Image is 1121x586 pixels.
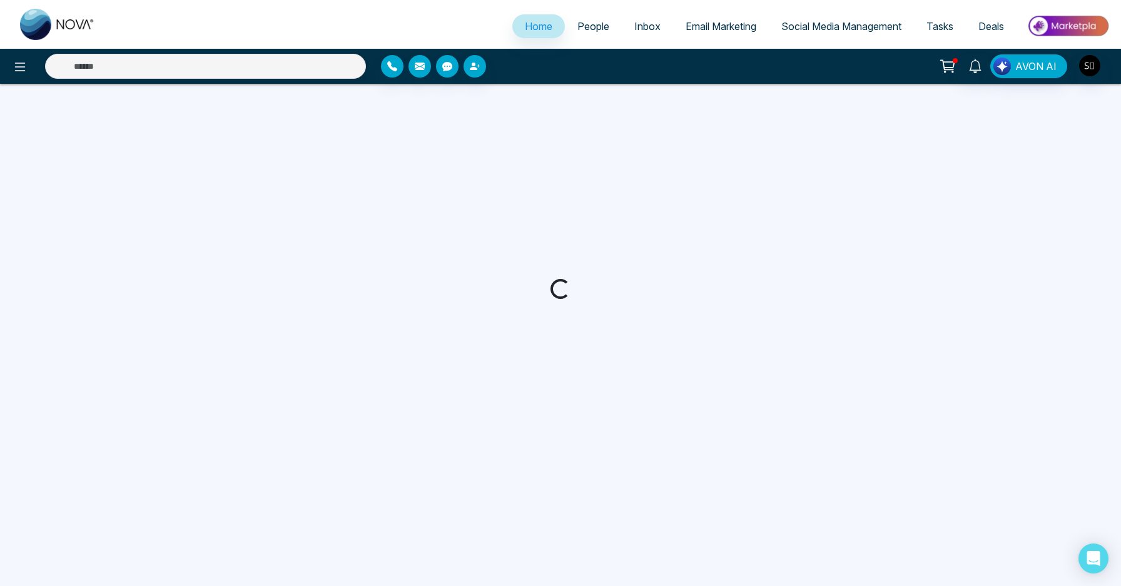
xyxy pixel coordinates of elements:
[673,14,769,38] a: Email Marketing
[634,20,661,33] span: Inbox
[781,20,901,33] span: Social Media Management
[926,20,953,33] span: Tasks
[1079,55,1100,76] img: User Avatar
[990,54,1067,78] button: AVON AI
[622,14,673,38] a: Inbox
[914,14,966,38] a: Tasks
[1078,543,1108,573] div: Open Intercom Messenger
[577,20,609,33] span: People
[769,14,914,38] a: Social Media Management
[686,20,756,33] span: Email Marketing
[565,14,622,38] a: People
[1023,12,1113,40] img: Market-place.gif
[1015,59,1057,74] span: AVON AI
[512,14,565,38] a: Home
[20,9,95,40] img: Nova CRM Logo
[525,20,552,33] span: Home
[978,20,1004,33] span: Deals
[993,58,1011,75] img: Lead Flow
[966,14,1017,38] a: Deals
